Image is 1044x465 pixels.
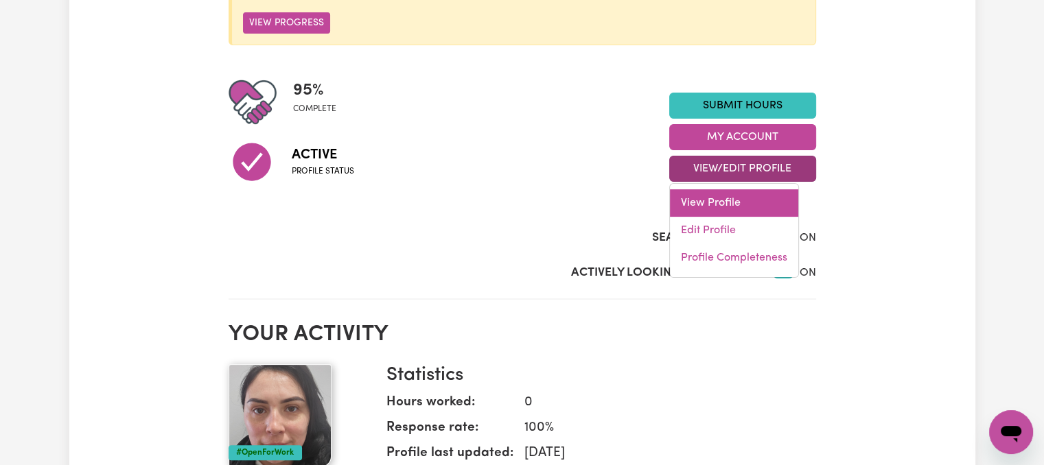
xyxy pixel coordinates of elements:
[670,189,798,217] a: View Profile
[669,156,816,182] button: View/Edit Profile
[670,217,798,244] a: Edit Profile
[229,322,816,348] h2: Your activity
[293,78,347,126] div: Profile completeness: 95%
[800,267,816,278] span: ON
[386,393,513,418] dt: Hours worked:
[989,410,1033,454] iframe: Button to launch messaging window
[386,364,805,387] h3: Statistics
[669,124,816,150] button: My Account
[513,418,805,438] dd: 100 %
[513,393,805,413] dd: 0
[292,145,354,165] span: Active
[800,232,816,243] span: ON
[386,418,513,444] dt: Response rate:
[669,183,799,278] div: View/Edit Profile
[652,229,756,247] label: Search Visibility
[229,445,302,460] div: #OpenForWork
[670,244,798,272] a: Profile Completeness
[669,93,816,119] a: Submit Hours
[293,78,336,103] span: 95 %
[571,264,756,282] label: Actively Looking for Clients
[513,444,805,464] dd: [DATE]
[293,103,336,115] span: complete
[243,12,330,34] button: View Progress
[292,165,354,178] span: Profile status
